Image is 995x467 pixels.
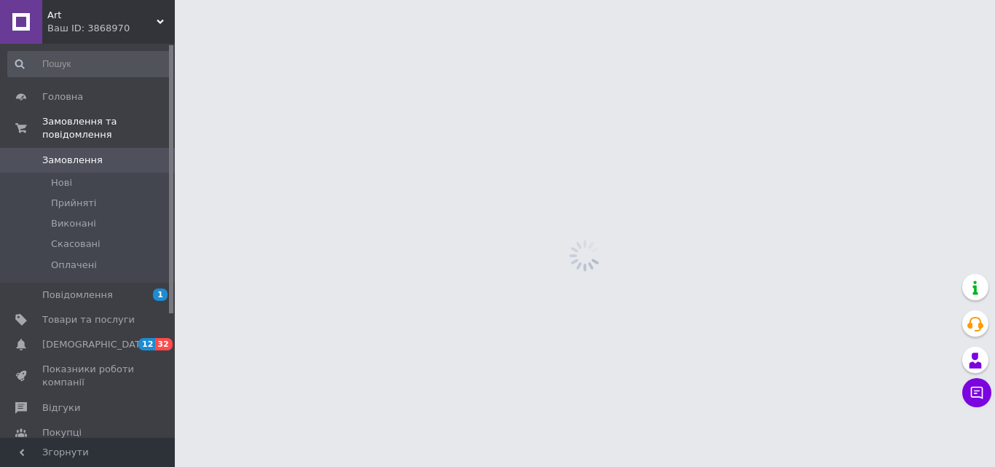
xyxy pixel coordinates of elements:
[51,238,101,251] span: Скасовані
[47,22,175,35] div: Ваш ID: 3868970
[47,9,157,22] span: Art
[51,259,97,272] span: Оплачені
[42,338,150,351] span: [DEMOGRAPHIC_DATA]
[42,363,135,389] span: Показники роботи компанії
[138,338,155,350] span: 12
[51,217,96,230] span: Виконані
[42,426,82,439] span: Покупці
[42,90,83,103] span: Головна
[51,197,96,210] span: Прийняті
[962,378,991,407] button: Чат з покупцем
[42,313,135,326] span: Товари та послуги
[42,115,175,141] span: Замовлення та повідомлення
[42,289,113,302] span: Повідомлення
[42,154,103,167] span: Замовлення
[7,51,172,77] input: Пошук
[42,401,80,415] span: Відгуки
[51,176,72,189] span: Нові
[153,289,168,301] span: 1
[565,236,605,275] img: spinner_grey-bg-hcd09dd2d8f1a785e3413b09b97f8118e7.gif
[155,338,172,350] span: 32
